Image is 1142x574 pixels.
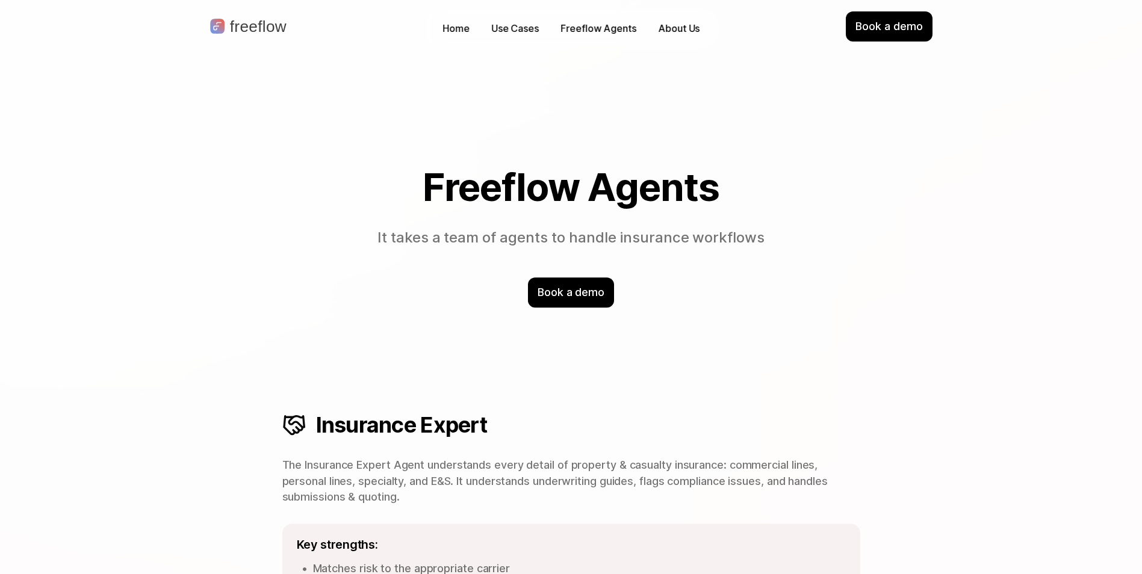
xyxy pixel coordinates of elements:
[560,22,636,35] p: Freeflow Agents
[538,285,604,300] p: Book a demo
[316,412,860,438] h3: Insurance Expert
[855,19,922,34] p: Book a demo
[652,19,706,38] a: About Us
[658,22,700,35] p: About Us
[225,166,918,208] h1: Freeflow Agents
[528,277,614,307] div: Book a demo
[297,538,378,550] h5: Key strengths:
[846,11,932,42] div: Book a demo
[230,19,287,34] p: freeflow
[313,561,510,574] span: Matches risk to the appropriate carrier
[436,19,476,38] a: Home
[491,22,539,35] div: Use Cases
[282,457,860,504] p: The Insurance Expert Agent understands every detail of property & casualty insurance: commercial ...
[442,22,470,35] p: Home
[554,19,642,38] a: Freeflow Agents
[352,228,790,249] p: It takes a team of agents to handle insurance workflows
